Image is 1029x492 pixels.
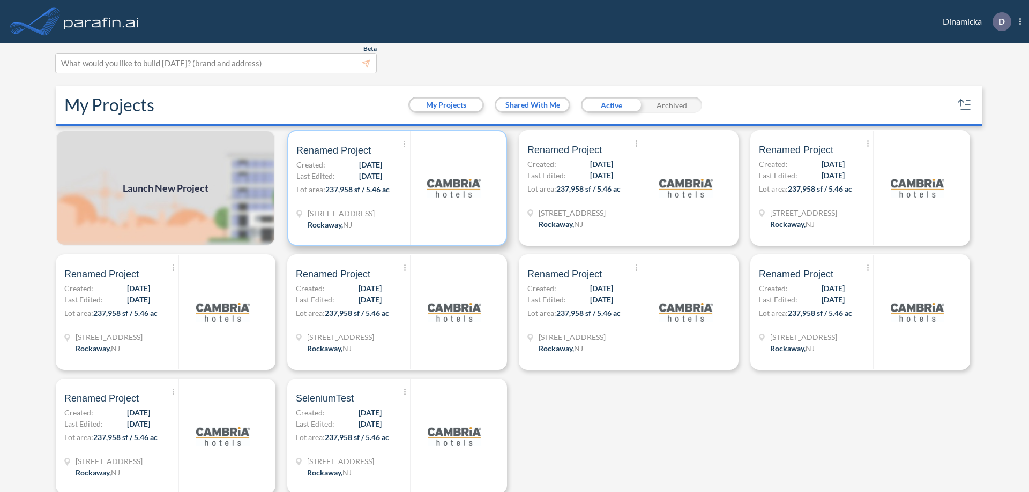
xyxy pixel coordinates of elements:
span: NJ [342,468,352,477]
span: Created: [527,283,556,294]
span: Created: [296,283,325,294]
span: Lot area: [64,308,93,317]
div: Dinamicka [927,12,1021,31]
span: NJ [806,219,815,229]
span: Last Edited: [527,170,566,181]
span: Last Edited: [296,418,334,429]
span: Rockaway , [770,344,806,353]
span: 237,958 sf / 5.46 ac [325,185,390,194]
span: Renamed Project [759,143,833,156]
span: 237,958 sf / 5.46 ac [93,433,158,442]
span: 237,958 sf / 5.46 ac [556,184,621,193]
div: Rockaway, NJ [76,467,120,478]
span: Last Edited: [527,294,566,305]
span: Renamed Project [296,268,370,281]
span: 237,958 sf / 5.46 ac [556,308,621,317]
span: [DATE] [127,283,150,294]
button: Shared With Me [496,99,569,111]
div: Archived [642,97,702,113]
span: [DATE] [822,170,845,181]
span: Renamed Project [527,268,602,281]
span: Last Edited: [64,418,103,429]
span: Lot area: [296,308,325,317]
span: [DATE] [359,418,382,429]
button: My Projects [410,99,482,111]
span: Renamed Project [759,268,833,281]
span: Created: [64,407,93,418]
span: NJ [343,220,352,229]
span: [DATE] [359,407,382,418]
span: Lot area: [759,184,788,193]
span: NJ [574,219,583,229]
img: logo [196,410,250,463]
span: 237,958 sf / 5.46 ac [788,308,852,317]
span: 321 Mt Hope Ave [770,207,837,218]
p: D [998,17,1005,26]
span: Created: [64,283,93,294]
span: Lot area: [527,184,556,193]
img: logo [62,11,141,32]
span: 321 Mt Hope Ave [307,331,374,343]
div: Rockaway, NJ [307,467,352,478]
span: Lot area: [64,433,93,442]
span: Rockaway , [539,219,574,229]
span: [DATE] [359,170,382,181]
span: Lot area: [296,433,325,442]
span: 237,958 sf / 5.46 ac [93,308,158,317]
span: Last Edited: [296,170,335,181]
button: sort [956,96,973,113]
span: Beta [363,44,377,53]
span: Created: [759,283,788,294]
img: logo [891,161,944,215]
span: [DATE] [127,294,150,305]
span: 321 Mt Hope Ave [539,331,606,343]
img: logo [428,410,481,463]
div: Rockaway, NJ [76,343,120,354]
span: Last Edited: [759,170,797,181]
span: [DATE] [359,294,382,305]
div: Rockaway, NJ [307,343,352,354]
span: [DATE] [590,170,613,181]
span: Created: [296,407,325,418]
div: Rockaway, NJ [308,219,352,230]
h2: My Projects [64,95,154,115]
span: NJ [806,344,815,353]
span: Launch New Project [123,181,208,195]
div: Rockaway, NJ [770,218,815,230]
img: logo [427,161,481,215]
span: Rockaway , [307,468,342,477]
div: Rockaway, NJ [770,343,815,354]
span: Renamed Project [64,392,139,405]
span: 321 Mt Hope Ave [770,331,837,343]
span: [DATE] [822,283,845,294]
span: [DATE] [822,294,845,305]
span: Lot area: [296,185,325,194]
span: 237,958 sf / 5.46 ac [325,433,389,442]
span: Rockaway , [307,344,342,353]
span: Rockaway , [770,219,806,229]
span: SeleniumTest [296,392,354,405]
span: NJ [111,468,120,477]
span: Last Edited: [64,294,103,305]
span: Created: [296,159,325,170]
img: logo [891,285,944,339]
span: Rockaway , [308,220,343,229]
span: Rockaway , [76,344,111,353]
img: logo [659,285,713,339]
span: [DATE] [590,294,613,305]
span: Created: [759,158,788,170]
img: logo [428,285,481,339]
span: [DATE] [590,158,613,170]
span: [DATE] [822,158,845,170]
span: NJ [342,344,352,353]
span: Last Edited: [759,294,797,305]
span: 237,958 sf / 5.46 ac [325,308,389,317]
span: Rockaway , [76,468,111,477]
span: Renamed Project [296,144,371,157]
a: Launch New Project [56,130,275,246]
span: NJ [574,344,583,353]
span: Lot area: [527,308,556,317]
span: Rockaway , [539,344,574,353]
span: Renamed Project [527,143,602,156]
div: Rockaway, NJ [539,343,583,354]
